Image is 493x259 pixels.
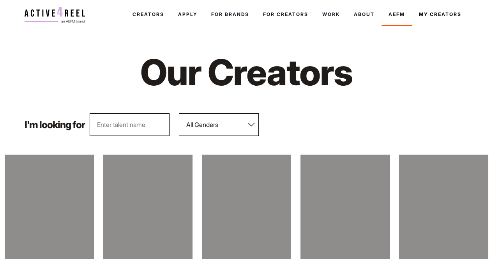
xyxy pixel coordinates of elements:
[119,50,374,95] h1: Our Creators
[382,4,412,25] a: AEFM
[412,4,468,25] a: My Creators
[204,4,256,25] a: For Brands
[25,7,85,23] img: a4r-logo.svg
[125,4,171,25] a: Creators
[256,4,315,25] a: For Creators
[25,120,85,130] p: I'm looking for
[90,113,170,136] input: Enter talent name
[347,4,382,25] a: About
[171,4,204,25] a: Apply
[315,4,347,25] a: Work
